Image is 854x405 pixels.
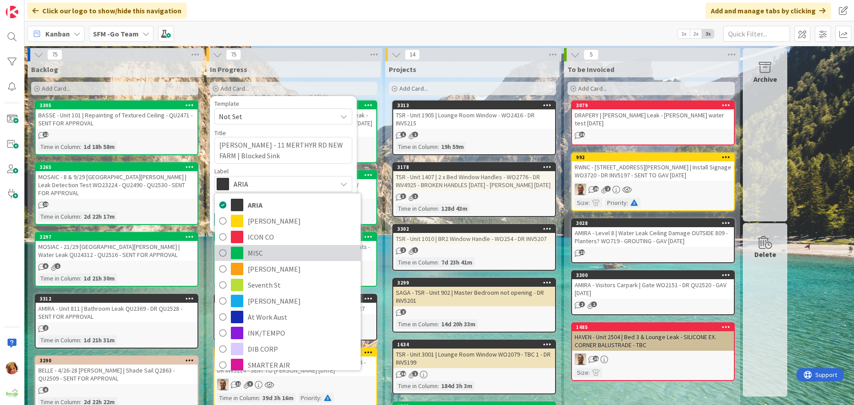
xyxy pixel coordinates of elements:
div: 3265MOSAIC - 8 & 9/29 [GEOGRAPHIC_DATA][PERSON_NAME] | Leak Detection Test WO23224 - QU2490 - QU2... [36,163,197,199]
span: 1 [400,132,406,137]
span: Projects [389,65,416,74]
span: : [80,273,81,283]
span: 1 [412,371,418,377]
span: : [320,393,322,403]
div: BELLE - 4/26-28 [PERSON_NAME] | Shade Sail Q2863 - QU2509 - SENT FOR APPROVAL [36,365,197,384]
span: : [438,142,439,152]
span: : [438,257,439,267]
span: : [80,142,81,152]
span: In Progress [210,65,247,74]
a: Seventh St [215,277,361,293]
a: 3265MOSAIC - 8 & 9/29 [GEOGRAPHIC_DATA][PERSON_NAME] | Leak Detection Test WO23224 - QU2490 - QU2... [35,162,198,225]
div: 1d 21h 30m [81,273,117,283]
span: : [80,212,81,221]
span: ARIA [248,198,356,212]
a: [PERSON_NAME] [215,213,361,229]
span: Label [214,168,229,174]
div: Time in Column [38,273,80,283]
div: 1485 [576,324,734,330]
span: 3 [247,381,253,387]
div: 3302 [397,226,555,232]
div: 3297 [36,233,197,241]
span: 1 [412,132,418,137]
div: Time in Column [396,142,438,152]
div: 3305 [40,102,197,108]
div: 3302TSR - Unit 1010 | BR2 Window Handle - WO254 - DR INV5207 [393,225,555,245]
div: 3297MOSIAC - 21/29 [GEOGRAPHIC_DATA][PERSON_NAME] | Water Leak QU24312 - QU2516 - SENT FOR APPROVAL [36,233,197,261]
div: 3299SAGA - TSR - Unit 902 | Master Bedroom not opening - DR INV5201 [393,279,555,306]
div: 3299 [397,280,555,286]
div: MOSAIC - 8 & 9/29 [GEOGRAPHIC_DATA][PERSON_NAME] | Leak Detection Test WO23224 - QU2490 - QU2530 ... [36,171,197,199]
span: 6 [43,263,48,269]
span: MISC [248,246,356,260]
div: 3265 [36,163,197,171]
div: DRAPERY | [PERSON_NAME] Leak - [PERSON_NAME] water test [DATE] [572,109,734,129]
span: Add Card... [42,84,70,92]
span: 1 [412,193,418,199]
div: 3178 [393,163,555,171]
span: 2 [400,309,406,315]
span: [PERSON_NAME] [248,262,356,276]
span: ICON CO [248,230,356,244]
div: 3079DRAPERY | [PERSON_NAME] Leak - [PERSON_NAME] water test [DATE] [572,101,734,129]
span: ARIA [234,178,332,190]
div: 3290BELLE - 4/26-28 [PERSON_NAME] | Shade Sail Q2863 - QU2509 - SENT FOR APPROVAL [36,357,197,384]
span: 25 [593,186,599,192]
a: 3299SAGA - TSR - Unit 902 | Master Bedroom not opening - DR INV5201Time in Column:14d 20h 33m [392,278,556,333]
span: Kanban [45,28,70,39]
a: 3300AMIRA - Visitors Carpark | Gate WO2151 - DR QU2520 - GAV [DATE] [571,270,735,315]
span: : [588,198,590,208]
span: 1 [591,301,597,307]
div: HAVEN - Unit 2504 | Bed 3 & Lounge Leak - SILICONE EX. CORNER BALUSTRADE - TBC [572,331,734,351]
img: SD [575,353,586,365]
div: Time in Column [38,142,80,152]
span: 75 [226,49,241,60]
span: [PERSON_NAME] [248,214,356,228]
span: 5 [584,49,599,60]
span: 2 [43,325,48,331]
div: MOSIAC - 21/29 [GEOGRAPHIC_DATA][PERSON_NAME] | Water Leak QU24312 - QU2516 - SENT FOR APPROVAL [36,241,197,261]
span: Add Card... [578,84,607,92]
a: MISC [215,245,361,261]
a: ARIA [215,197,361,213]
span: Backlog [31,65,58,74]
a: 2760[PERSON_NAME] - 1/24 [PERSON_NAME] ST |Power Points - QU2517 - APPROVED - DHE [DATE]Time in C... [213,232,377,287]
span: DIB CORP [248,342,356,356]
div: TSR - Unit 1010 | BR2 Window Handle - WO254 - DR INV5207 [393,233,555,245]
div: 3265 [40,164,197,170]
span: 1 [55,263,60,269]
span: : [588,368,590,377]
div: 19h 59m [439,142,466,152]
div: Delete [754,249,776,260]
span: 11 [235,381,241,387]
span: 1 [412,247,418,253]
div: BASSE - Unit 101 | Repainting of Textured Ceiling - QU2471 - SENT FOR APPROVAL [36,109,197,129]
a: 3302TSR - Unit 1010 | BR2 Window Handle - WO254 - DR INV5207Time in Column:7d 23h 41m [392,224,556,271]
div: 3313 [397,102,555,108]
a: 1634TSR - Unit 3001 | Lounge Room Window WO2079 - TBC 1 - DR INV5199Time in Column:184d 3h 3m [392,340,556,394]
div: AMIRA - Level 8 | Water Leak Ceiling Damage OUTSIDE 809 - Planters? WO719 - GROUTING - GAV [DATE] [572,227,734,247]
div: Priority [298,393,320,403]
div: 1634TSR - Unit 3001 | Lounge Room Window WO2079 - TBC 1 - DR INV5199 [393,341,555,368]
span: 8 [43,387,48,393]
div: 184d 3h 3m [439,381,475,391]
span: [PERSON_NAME] [248,294,356,308]
textarea: [PERSON_NAME] - 11 MERTHYR RD NEW FARM | Blocked Sink [214,137,352,164]
div: 3302 [393,225,555,233]
div: Time in Column [396,319,438,329]
div: Add and manage tabs by clicking [705,3,831,19]
div: 1634 [397,341,555,348]
div: Time in Column [217,393,259,403]
a: 3079DRAPERY | [PERSON_NAME] Leak - [PERSON_NAME] water test [DATE] [571,100,735,145]
span: 3x [702,29,714,38]
div: 3313 [393,101,555,109]
span: Add Card... [221,84,249,92]
div: RWNC - [STREET_ADDRESS][PERSON_NAME] | Install Signage WO3720 - DR INV5197 - SENT TO GAV [DATE] [572,161,734,181]
div: Time in Column [396,381,438,391]
div: 3300 [576,272,734,278]
span: : [438,319,439,329]
span: 2x [690,29,702,38]
span: 14 [405,49,420,60]
div: SAGA - TSR - Unit 902 | Master Bedroom not opening - DR INV5201 [393,287,555,306]
a: DIB CORP [215,341,361,357]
